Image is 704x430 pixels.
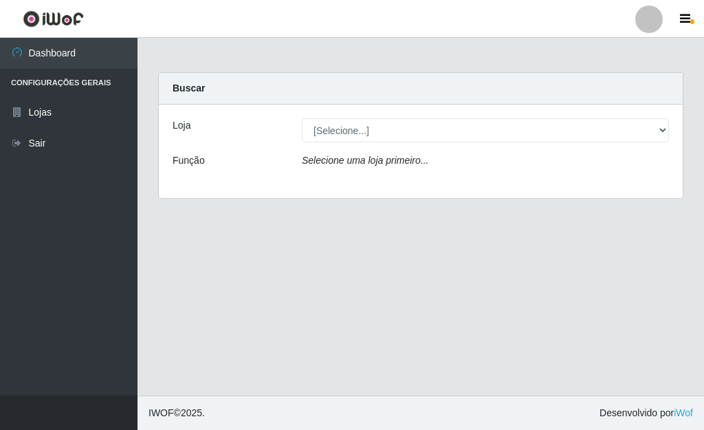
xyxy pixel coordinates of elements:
strong: Buscar [173,83,205,94]
span: © 2025 . [148,406,205,420]
label: Loja [173,118,190,133]
span: Desenvolvido por [599,406,693,420]
img: CoreUI Logo [23,10,84,28]
span: IWOF [148,407,174,418]
a: iWof [674,407,693,418]
label: Função [173,153,205,168]
i: Selecione uma loja primeiro... [302,155,428,166]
